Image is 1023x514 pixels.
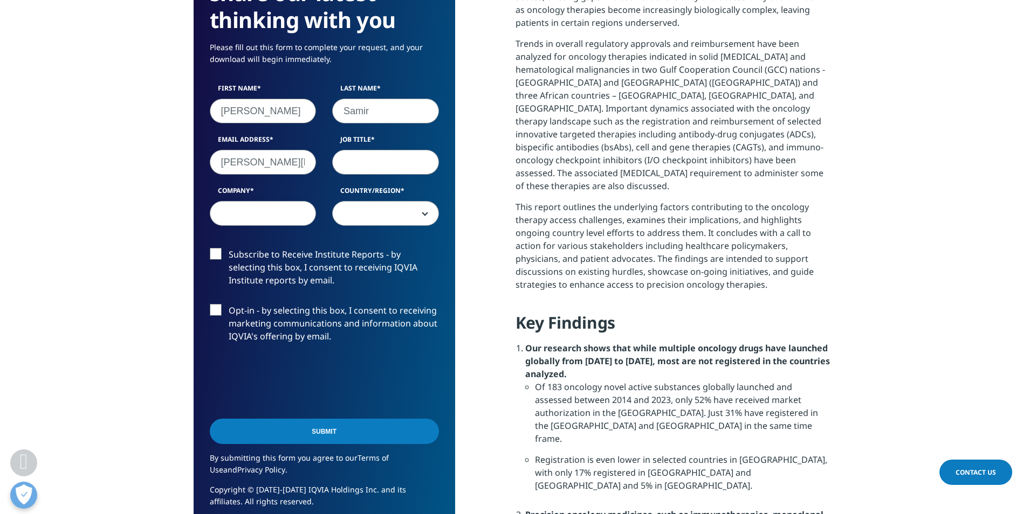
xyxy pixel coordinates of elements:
[516,37,830,200] p: Trends in overall regulatory approvals and reimbursement have been analyzed for oncology therapie...
[210,304,439,349] label: Opt-in - by selecting this box, I consent to receiving marketing communications and information a...
[210,41,439,73] p: Please fill out this form to complete your request, and your download will begin immediately.
[210,419,439,444] input: Submit
[237,464,285,475] a: Privacy Policy
[10,482,37,509] button: Open Preferences
[516,200,830,299] p: This report outlines the underlying factors contributing to the oncology therapy access challenge...
[516,312,830,342] h4: Key Findings
[332,84,439,99] label: Last Name
[956,468,996,477] span: Contact Us
[535,453,830,500] li: Registration is even lower in selected countries in [GEOGRAPHIC_DATA], with only 17% registered i...
[210,186,317,201] label: Company
[525,342,830,380] strong: Our research shows that while multiple oncology drugs have launched globally from [DATE] to [DATE...
[210,452,439,484] p: By submitting this form you agree to our and .
[210,135,317,150] label: Email Address
[210,84,317,99] label: First Name
[332,186,439,201] label: Country/Region
[332,135,439,150] label: Job Title
[210,248,439,293] label: Subscribe to Receive Institute Reports - by selecting this box, I consent to receiving IQVIA Inst...
[210,360,374,402] iframe: reCAPTCHA
[939,460,1012,485] a: Contact Us
[535,380,830,453] li: Of 183 oncology novel active substances globally launched and assessed between 2014 and 2023, onl...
